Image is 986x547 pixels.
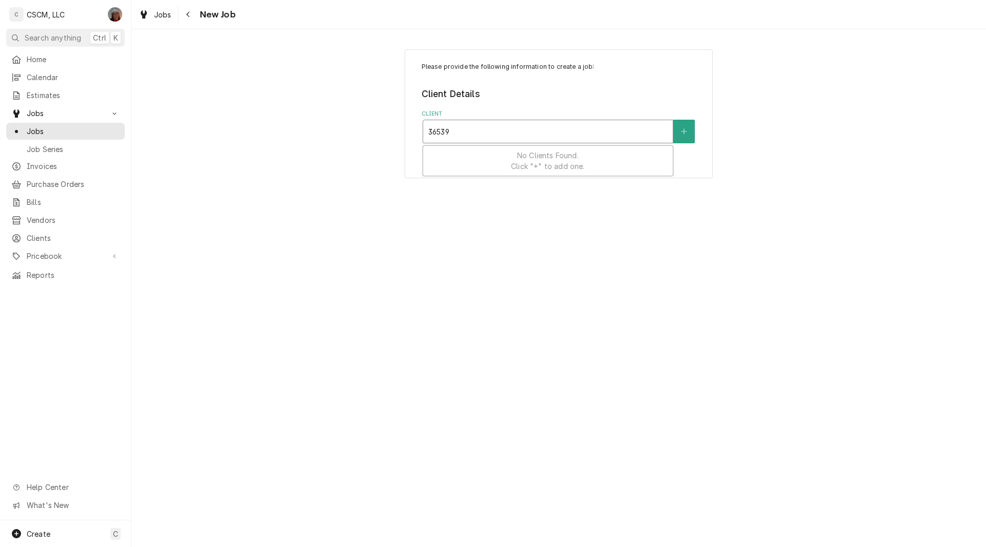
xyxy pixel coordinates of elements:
a: Bills [6,194,125,211]
span: Invoices [27,161,120,172]
a: Estimates [6,87,125,104]
span: Calendar [27,72,120,83]
span: Ctrl [93,32,106,43]
span: Jobs [27,108,104,119]
span: Estimates [27,90,120,101]
div: CSCM, LLC [27,9,65,20]
span: Vendors [27,215,120,225]
label: Client [422,110,696,118]
span: Help Center [27,482,119,493]
span: No Clients Found. Click "+" to add one. [511,151,584,171]
p: Please provide the following information to create a job: [422,62,696,71]
span: Bills [27,197,120,208]
div: C [9,7,24,22]
legend: Client Details [422,87,696,101]
span: C [113,529,118,539]
a: Calendar [6,69,125,86]
a: Go to What's New [6,497,125,514]
a: Go to Help Center [6,479,125,496]
a: Purchase Orders [6,176,125,193]
a: Home [6,51,125,68]
span: Reports [27,270,120,280]
span: Jobs [27,126,120,137]
span: Home [27,54,120,65]
button: Search anythingCtrlK [6,29,125,47]
span: Pricebook [27,251,104,261]
span: Create [27,530,50,538]
div: DV [108,7,122,22]
span: What's New [27,500,119,511]
div: Dena Vecchetti's Avatar [108,7,122,22]
a: Clients [6,230,125,247]
div: Client [422,110,696,143]
span: K [113,32,118,43]
span: Purchase Orders [27,179,120,190]
button: Navigate back [180,6,197,23]
a: Go to Pricebook [6,248,125,265]
a: Job Series [6,141,125,158]
div: Job Create/Update [405,49,713,178]
a: Jobs [135,6,176,23]
a: Invoices [6,158,125,175]
span: Job Series [27,144,120,155]
a: Vendors [6,212,125,229]
button: Create New Client [673,120,695,143]
a: Reports [6,267,125,284]
a: Go to Jobs [6,105,125,122]
span: Clients [27,233,120,243]
div: Job Create/Update Form [422,62,696,143]
a: Jobs [6,123,125,140]
span: Jobs [154,9,172,20]
span: New Job [197,8,236,22]
span: Search anything [25,32,81,43]
svg: Create New Client [681,128,687,135]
